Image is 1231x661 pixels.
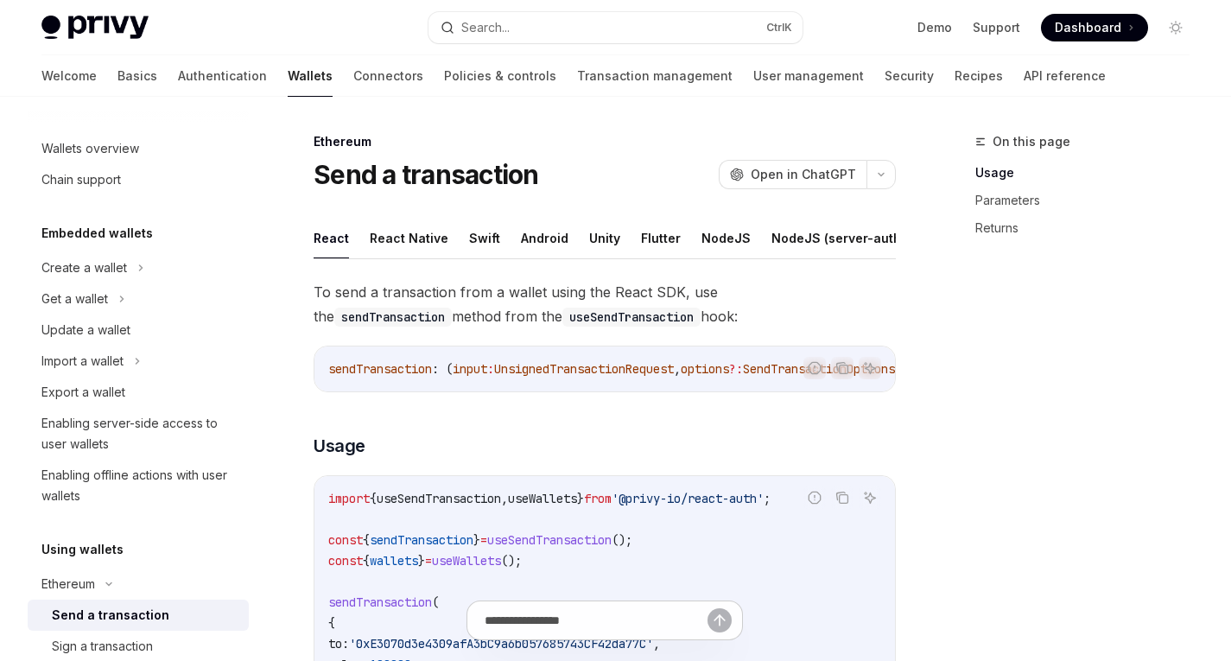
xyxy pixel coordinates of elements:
[708,608,732,632] button: Send message
[314,218,349,258] button: React
[41,539,124,560] h5: Using wallets
[432,594,439,610] span: (
[487,361,494,377] span: :
[41,138,139,159] div: Wallets overview
[577,491,584,506] span: }
[41,413,238,454] div: Enabling server-side access to user wallets
[975,214,1203,242] a: Returns
[328,553,363,569] span: const
[473,532,480,548] span: }
[975,159,1203,187] a: Usage
[831,357,853,379] button: Copy the contents from the code block
[314,133,896,150] div: Ethereum
[41,55,97,97] a: Welcome
[363,532,370,548] span: {
[41,169,121,190] div: Chain support
[751,166,856,183] span: Open in ChatGPT
[425,553,432,569] span: =
[674,361,681,377] span: ,
[28,600,249,631] a: Send a transaction
[753,55,864,97] a: User management
[370,532,473,548] span: sendTransaction
[41,257,127,278] div: Create a wallet
[1041,14,1148,41] a: Dashboard
[764,491,771,506] span: ;
[885,55,934,97] a: Security
[1162,14,1190,41] button: Toggle dark mode
[993,131,1070,152] span: On this page
[41,320,130,340] div: Update a wallet
[1055,19,1121,36] span: Dashboard
[370,553,418,569] span: wallets
[469,218,500,258] button: Swift
[562,308,701,327] code: useSendTransaction
[859,357,881,379] button: Ask AI
[444,55,556,97] a: Policies & controls
[831,486,853,509] button: Copy the contents from the code block
[719,160,866,189] button: Open in ChatGPT
[589,218,620,258] button: Unity
[28,460,249,512] a: Enabling offline actions with user wallets
[577,55,733,97] a: Transaction management
[1024,55,1106,97] a: API reference
[771,218,905,258] button: NodeJS (server-auth)
[701,218,751,258] button: NodeJS
[41,574,95,594] div: Ethereum
[973,19,1020,36] a: Support
[743,361,895,377] span: SendTransactionOptions
[334,308,452,327] code: sendTransaction
[975,187,1203,214] a: Parameters
[41,223,153,244] h5: Embedded wallets
[28,164,249,195] a: Chain support
[28,377,249,408] a: Export a wallet
[729,361,743,377] span: ?:
[41,465,238,506] div: Enabling offline actions with user wallets
[377,491,501,506] span: useSendTransaction
[288,55,333,97] a: Wallets
[494,361,674,377] span: UnsignedTransactionRequest
[328,361,432,377] span: sendTransaction
[178,55,267,97] a: Authentication
[612,491,764,506] span: '@privy-io/react-auth'
[521,218,568,258] button: Android
[328,491,370,506] span: import
[28,133,249,164] a: Wallets overview
[328,532,363,548] span: const
[432,361,453,377] span: : (
[803,486,826,509] button: Report incorrect code
[41,289,108,309] div: Get a wallet
[487,532,612,548] span: useSendTransaction
[501,553,522,569] span: ();
[418,553,425,569] span: }
[370,218,448,258] button: React Native
[353,55,423,97] a: Connectors
[52,605,169,626] div: Send a transaction
[955,55,1003,97] a: Recipes
[328,594,432,610] span: sendTransaction
[681,361,729,377] span: options
[41,351,124,372] div: Import a wallet
[641,218,681,258] button: Flutter
[314,434,365,458] span: Usage
[41,16,149,40] img: light logo
[480,532,487,548] span: =
[917,19,952,36] a: Demo
[314,280,896,328] span: To send a transaction from a wallet using the React SDK, use the method from the hook:
[41,382,125,403] div: Export a wallet
[766,21,792,35] span: Ctrl K
[803,357,826,379] button: Report incorrect code
[432,553,501,569] span: useWallets
[363,553,370,569] span: {
[370,491,377,506] span: {
[508,491,577,506] span: useWallets
[117,55,157,97] a: Basics
[612,532,632,548] span: ();
[461,17,510,38] div: Search...
[314,159,539,190] h1: Send a transaction
[584,491,612,506] span: from
[501,491,508,506] span: ,
[52,636,153,657] div: Sign a transaction
[859,486,881,509] button: Ask AI
[28,408,249,460] a: Enabling server-side access to user wallets
[453,361,487,377] span: input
